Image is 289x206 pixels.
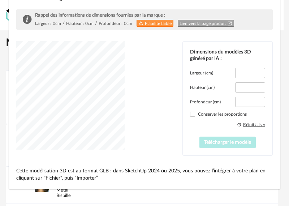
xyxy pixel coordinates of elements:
div: / [95,20,97,26]
div: Dimensions du modèles 3D généré par IA : [190,49,265,62]
button: Télécharger le modèle [199,137,256,148]
div: 0cm [124,21,132,26]
a: Lien vers la page produitOpen In New icon [178,20,234,27]
span: Rappel des informations de dimensions fournies par la marque : [35,13,165,18]
label: Hauteur (cm) [190,85,215,90]
div: Profondeur : [99,21,122,26]
label: Conserver les proportions [190,111,265,117]
div: Réinitialiser [243,122,265,128]
label: Largeur (cm) [190,70,213,76]
div: Hauteur : [66,21,84,26]
div: 0cm [53,21,61,26]
div: Fiabilité faible [137,20,173,27]
div: Largeur : [35,21,51,26]
div: 0cm [85,21,94,26]
span: Alert Outline icon [138,20,143,26]
span: Refresh icon [237,121,242,128]
span: Télécharger le modèle [204,140,251,145]
span: Open In New icon [227,21,232,26]
p: Cette modélisation 3D est au format GLB : dans SketchUp 2024 ou 2025, vous pouvez l’intégrer à vo... [16,167,273,182]
label: Profondeur (cm) [190,99,221,105]
div: / [62,20,65,26]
